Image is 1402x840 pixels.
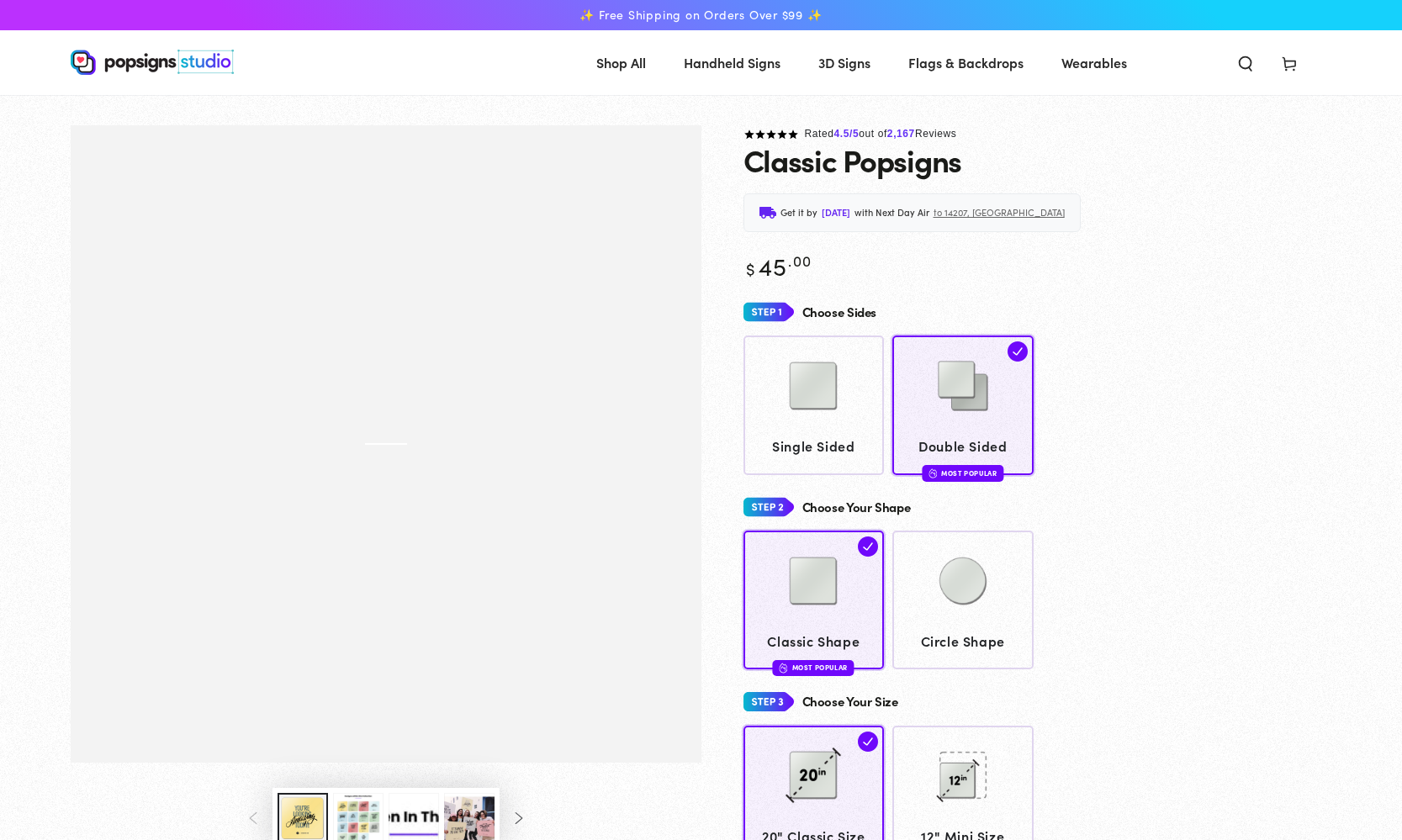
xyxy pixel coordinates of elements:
[743,248,812,283] bdi: 45
[858,732,878,752] img: check.svg
[1008,341,1028,362] img: check.svg
[751,434,876,458] span: Single Sided
[802,500,911,515] h4: Choose Your Shape
[743,143,962,177] h1: Classic Popsigns
[849,128,859,140] span: /5
[901,629,1026,653] span: Circle Shape
[235,800,272,837] button: Slide left
[500,800,537,837] button: Slide right
[802,695,898,709] h4: Choose Your Size
[921,733,1005,817] img: 12
[771,539,855,623] img: Classic Shape
[858,536,878,557] img: check.svg
[584,40,659,85] a: Shop All
[1061,50,1127,75] span: Wearables
[806,40,883,85] a: 3D Signs
[743,492,794,523] img: Step 2
[1224,44,1267,81] summary: Search our site
[818,50,870,75] span: 3D Signs
[773,660,854,676] div: Most Popular
[780,204,817,221] span: Get it by
[901,434,1026,458] span: Double Sided
[1049,40,1140,85] a: Wearables
[743,531,885,669] a: Classic Shape Classic Shape Most Popular
[928,468,937,479] img: fire.svg
[579,8,822,23] span: ✨ Free Shipping on Orders Over $99 ✨
[834,128,849,140] span: 4.5
[71,50,234,75] img: Popsigns Studio
[746,256,756,280] span: $
[596,50,646,75] span: Shop All
[684,50,780,75] span: Handheld Signs
[854,204,929,221] span: with Next Day Air
[743,335,885,474] a: Single Sided Single Sided
[892,335,1034,474] a: Double Sided Double Sided Most Popular
[921,539,1005,623] img: Circle Shape
[896,40,1036,85] a: Flags & Backdrops
[751,629,876,653] span: Classic Shape
[788,250,812,271] sup: .00
[743,686,794,717] img: Step 3
[771,344,855,428] img: Single Sided
[743,297,794,328] img: Step 1
[934,204,1065,221] span: to 14207, [GEOGRAPHIC_DATA]
[771,733,855,817] img: 20
[780,662,788,674] img: fire.svg
[887,128,915,140] span: 2,167
[671,40,793,85] a: Handheld Signs
[805,128,957,140] span: Rated out of Reviews
[908,50,1024,75] span: Flags & Backdrops
[922,465,1003,481] div: Most Popular
[822,204,850,221] span: [DATE]
[892,531,1034,669] a: Circle Shape Circle Shape
[802,305,877,320] h4: Choose Sides
[921,344,1005,428] img: Double Sided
